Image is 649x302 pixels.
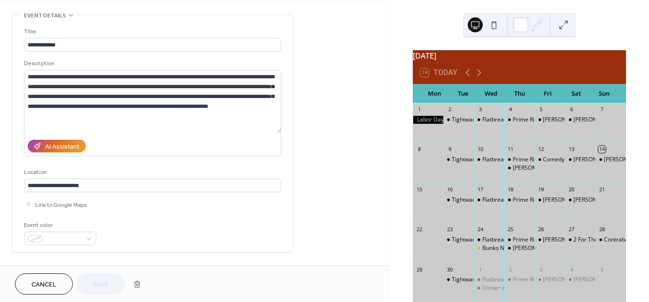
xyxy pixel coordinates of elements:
div: 2 For The Apocalypse [573,236,629,244]
div: Dinner with [PERSON_NAME] the Medium [482,284,591,292]
div: Tightwad Tuesdays- Taco Night! [443,196,474,204]
div: 1 [477,266,484,273]
div: Labor Day [413,116,443,124]
div: Prime Rib Thursdays/Kids Eat Free [504,116,535,124]
div: 29 [416,266,423,273]
div: Flatbread Wednesdays! [482,276,543,284]
div: James Beam-Live Music [504,164,535,172]
div: Title [24,27,279,37]
div: 17 [477,186,484,193]
div: Flatbread Wednesdays! [474,156,504,164]
div: Prime Rib Thursdays/Kids Eat Free [504,276,535,284]
div: 24 [477,226,484,233]
div: 7 [598,106,605,113]
div: 3 [538,266,545,273]
div: Bryson Evans- Live Music [535,196,565,204]
div: Tightwad Tuesdays- Taco Night! [443,156,474,164]
div: Flatbread Wednesdays! [482,236,543,244]
div: Owen Barnhart (New)- Live Music [504,244,535,252]
div: Prime Rib Thursdays/Kids Eat Free [504,196,535,204]
div: Eric Link- Live Music [565,156,595,164]
div: Prime Rib Thursdays/Kids Eat Free [513,116,602,124]
div: Tightwad Tuesdays- Taco Night! [452,156,535,164]
div: Bunko Night-Well Crafted Wednesdays at WJL! [474,244,504,252]
div: Tightwad Tuesdays- Taco Night! [452,276,535,284]
div: AI Assistant [45,142,79,152]
div: Prime Rib Thursdays/Kids Eat Free [504,236,535,244]
div: Zach Michaud (New)- Live Music [535,276,565,284]
div: 23 [446,226,453,233]
span: Date and time [24,264,66,274]
div: 15 [416,186,423,193]
div: Prime Rib Thursdays/Kids Eat Free [513,196,602,204]
div: Bunko Night-Well Crafted Wednesdays at WJL! [482,244,602,252]
div: Tue [448,84,477,103]
div: [PERSON_NAME] (New)- Live Music [513,244,604,252]
div: 2 [446,106,453,113]
span: Link to Google Maps [35,200,87,210]
div: 22 [416,226,423,233]
div: Tightwad Tuesdays- Taco Night! [452,236,535,244]
div: 1 [416,106,423,113]
div: Tightwad Tuesdays- Taco Night! [443,236,474,244]
div: 12 [538,146,545,153]
div: 4 [507,106,514,113]
div: Prime Rib Thursdays/Kids Eat Free [513,276,602,284]
a: Cancel [15,273,73,294]
div: Thu [505,84,533,103]
div: Description [24,59,279,68]
div: Flatbread Wednesdays! [474,276,504,284]
div: Fri [533,84,562,103]
div: Cody Bartles- Live Music [535,236,565,244]
div: [PERSON_NAME]- Live Music [573,156,648,164]
div: Wed [477,84,505,103]
div: Comedy Night [543,156,580,164]
div: Mon [420,84,448,103]
div: 16 [446,186,453,193]
div: [PERSON_NAME]-Live Music [513,164,586,172]
div: 21 [598,186,605,193]
div: 6 [568,106,575,113]
div: Flatbread Wednesdays! [482,196,543,204]
div: [PERSON_NAME] (New) - Live Music [543,116,636,124]
div: Tightwad Tuesdays- Taco Night! [452,196,535,204]
span: Event details [24,11,66,21]
div: Location [24,167,279,177]
div: 4 [568,266,575,273]
div: [PERSON_NAME]- Live Music [543,236,618,244]
div: 13 [568,146,575,153]
div: 27 [568,226,575,233]
div: [PERSON_NAME]- Live Music [543,196,618,204]
span: Cancel [31,280,56,290]
div: Flatbread Wednesdays! [474,196,504,204]
div: [DATE] [413,50,626,61]
div: Flatbread Wednesdays! [474,116,504,124]
div: Comedy Night [535,156,565,164]
div: Jared Graham- Live Music [565,276,595,284]
div: Flatbread Wednesdays! [482,156,543,164]
div: 25 [507,226,514,233]
div: Sat [562,84,590,103]
div: 26 [538,226,545,233]
div: 28 [598,226,605,233]
div: Dinner with Melissa the Medium [474,284,504,292]
div: Jeff Davis- Patio Series [595,156,626,164]
div: 2 [507,266,514,273]
div: Tightwad Tuesdays- Taco Night! [443,116,474,124]
div: Anderson Koenig (New)- Live Music [565,116,595,124]
div: [PERSON_NAME]- Live Music [573,276,648,284]
div: 9 [446,146,453,153]
div: Joshua Red Uttech- Live Music [565,196,595,204]
div: Prime Rib Thursdays/Kids Eat Free [513,236,602,244]
div: Shane Scheib (New) - Live Music [535,116,565,124]
div: Sun [590,84,618,103]
div: Flatbread Wednesdays! [482,116,543,124]
div: 5 [598,266,605,273]
div: 14 [598,146,605,153]
div: [PERSON_NAME] (New)- Live Music [543,276,634,284]
div: 20 [568,186,575,193]
div: Tightwad Tuesdays- Taco Night! [443,276,474,284]
div: Contraband Band- Patio Series [595,236,626,244]
div: 8 [416,146,423,153]
div: 18 [507,186,514,193]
